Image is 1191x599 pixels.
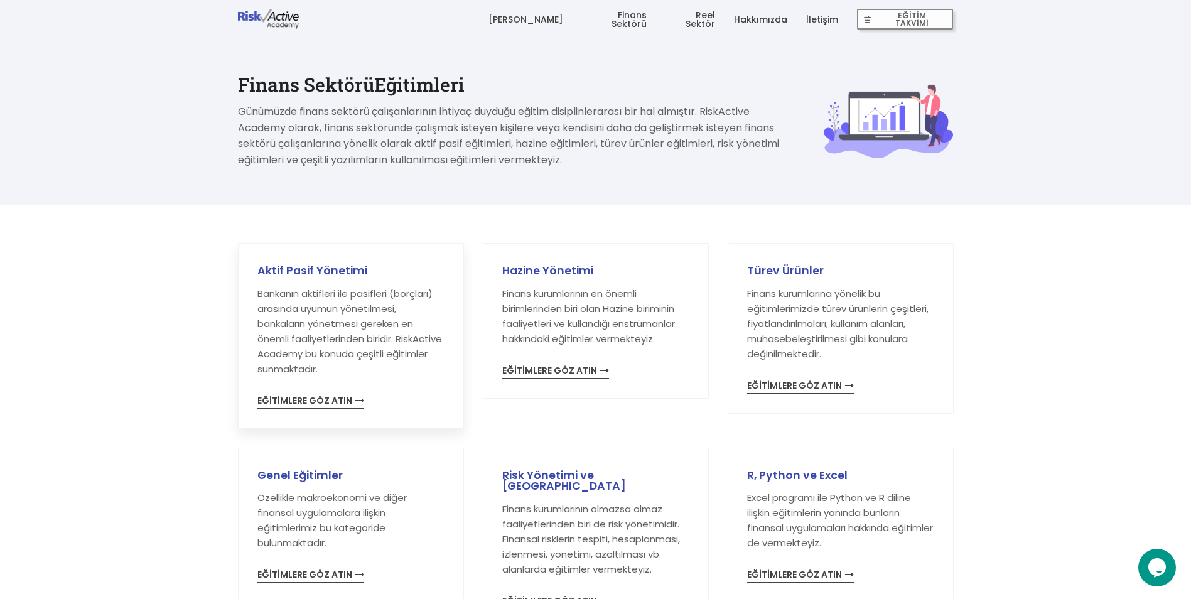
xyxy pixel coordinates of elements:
[502,502,689,577] p: Finans kurumlarının olmazsa olmaz faaliyetlerinden biri de risk yönetimidir. Finansal risklerin t...
[582,1,647,38] a: Finans Sektörü
[257,266,445,277] h3: Aktif Pasif Yönetimi
[747,266,934,392] a: Türev ÜrünlerFinans kurumlarına yönelik bu eğitimlerimizde türev ürünlerin çeşitleri, fiyatlandır...
[502,286,689,347] p: Finans kurumlarının en önemli birimlerinden biri olan Hazine biriminin faaliyetleri ve kullandığı...
[238,104,786,168] p: Günümüzde finans sektörü çalışanlarının ihtiyaç duyduğu eğitim disiplinlerarası bir hal almıştır....
[257,570,364,583] span: EĞİTİMLERE GÖZ ATIN
[257,470,445,581] a: Genel EğitimlerÖzellikle makroekonomi ve diğer finansal uygulamalara ilişkin eğitimlerimiz bu kat...
[824,84,954,158] img: cqywdsurwbzmcfl416hp.svg
[747,381,854,394] span: EĞİTİMLERE GÖZ ATIN
[1138,549,1178,586] iframe: chat widget
[502,266,689,377] a: Hazine YönetimiFinans kurumlarının en önemli birimlerinden biri olan Hazine biriminin faaliyetler...
[875,11,948,28] span: EĞİTİM TAKVİMİ
[747,570,854,583] span: EĞİTİMLERE GÖZ ATIN
[238,9,299,29] img: logo-dark.png
[257,470,445,482] h3: Genel Eğitimler
[734,1,787,38] a: Hakkımızda
[857,1,953,38] a: EĞİTİM TAKVİMİ
[257,396,364,409] span: EĞİTİMLERE GÖZ ATIN
[747,490,934,551] p: Excel programı ile Python ve R diline ilişkin eğitimlerin yanında bunların finansal uygulamaları ...
[257,286,445,377] p: Bankanın aktifleri ile pasifleri (borçları) arasında uyumun yönetilmesi, bankaların yönetmesi ger...
[857,9,953,30] button: EĞİTİM TAKVİMİ
[806,1,838,38] a: İletişim
[747,470,934,581] a: R, Python ve ExcelExcel programı ile Python ve R diline ilişkin eğitimlerin yanında bunların fina...
[257,266,445,407] a: Aktif Pasif YönetimiBankanın aktifleri ile pasifleri (borçları) arasında uyumun yönetilmesi, bank...
[257,490,445,551] p: Özellikle makroekonomi ve diğer finansal uygulamalara ilişkin eğitimlerimiz bu kategoride bulunma...
[747,266,934,277] h3: Türev Ürünler
[747,470,934,482] h3: R, Python ve Excel
[502,470,689,492] h3: Risk Yönetimi ve [GEOGRAPHIC_DATA]
[238,75,786,94] h1: Finans Sektörü Eğitimleri
[666,1,715,38] a: Reel Sektör
[502,266,689,277] h3: Hazine Yönetimi
[747,286,934,362] p: Finans kurumlarına yönelik bu eğitimlerimizde türev ürünlerin çeşitleri, fiyatlandırılmaları, kul...
[488,1,563,38] a: [PERSON_NAME]
[502,366,609,379] span: EĞİTİMLERE GÖZ ATIN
